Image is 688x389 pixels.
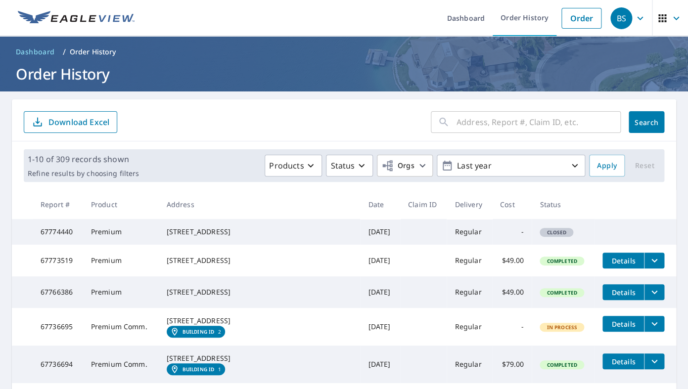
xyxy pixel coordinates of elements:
td: Premium [83,276,159,308]
td: [DATE] [360,308,400,346]
button: filesDropdownBtn-67736695 [644,316,664,332]
span: Completed [541,289,583,296]
th: Date [360,190,400,219]
span: In Process [541,324,583,331]
a: Order [561,8,601,29]
a: Dashboard [12,44,59,60]
button: detailsBtn-67766386 [602,284,644,300]
p: 1-10 of 309 records shown [28,153,139,165]
span: Completed [541,258,583,264]
img: EV Logo [18,11,135,26]
th: Claim ID [400,190,447,219]
p: Products [269,160,304,172]
a: Building ID1 [167,363,226,375]
th: Report # [33,190,83,219]
li: / [63,46,66,58]
td: Regular [447,308,492,346]
em: Building ID [183,366,215,372]
button: Apply [589,155,625,176]
span: Completed [541,361,583,368]
th: Cost [492,190,532,219]
p: Refine results by choosing filters [28,169,139,178]
td: $49.00 [492,276,532,308]
input: Address, Report #, Claim ID, etc. [457,108,621,136]
span: Details [608,319,638,329]
button: detailsBtn-67736694 [602,353,644,369]
td: Premium [83,245,159,276]
p: Order History [70,47,116,57]
button: Products [265,155,322,176]
button: Status [326,155,373,176]
button: filesDropdownBtn-67766386 [644,284,664,300]
span: Details [608,357,638,366]
p: Last year [453,157,569,174]
span: Closed [541,229,572,236]
em: Building ID [183,329,215,335]
button: detailsBtn-67736695 [602,316,644,332]
button: Search [629,111,664,133]
td: $49.00 [492,245,532,276]
td: Regular [447,219,492,245]
h1: Order History [12,64,676,84]
button: filesDropdownBtn-67773519 [644,253,664,268]
td: Regular [447,346,492,383]
a: Building ID2 [167,326,226,338]
div: BS [610,7,632,29]
td: [DATE] [360,346,400,383]
td: 67736695 [33,308,83,346]
span: Apply [597,160,617,172]
td: $79.00 [492,346,532,383]
span: Orgs [381,160,414,172]
td: - [492,219,532,245]
span: Details [608,256,638,265]
td: 67766386 [33,276,83,308]
td: Regular [447,245,492,276]
td: 67736694 [33,346,83,383]
td: [DATE] [360,276,400,308]
td: Regular [447,276,492,308]
button: detailsBtn-67773519 [602,253,644,268]
div: [STREET_ADDRESS] [167,316,353,326]
td: Premium Comm. [83,346,159,383]
td: Premium [83,219,159,245]
p: Status [330,160,355,172]
nav: breadcrumb [12,44,676,60]
td: 67774440 [33,219,83,245]
div: [STREET_ADDRESS] [167,227,353,237]
span: Dashboard [16,47,55,57]
th: Product [83,190,159,219]
th: Delivery [447,190,492,219]
div: [STREET_ADDRESS] [167,256,353,265]
th: Status [532,190,595,219]
td: Premium Comm. [83,308,159,346]
button: Download Excel [24,111,117,133]
td: 67773519 [33,245,83,276]
span: Details [608,288,638,297]
button: filesDropdownBtn-67736694 [644,353,664,369]
button: Orgs [377,155,433,176]
div: [STREET_ADDRESS] [167,353,353,363]
button: Last year [437,155,585,176]
td: [DATE] [360,219,400,245]
div: [STREET_ADDRESS] [167,287,353,297]
td: - [492,308,532,346]
td: [DATE] [360,245,400,276]
span: Search [637,118,656,127]
p: Download Excel [48,117,109,128]
th: Address [159,190,361,219]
